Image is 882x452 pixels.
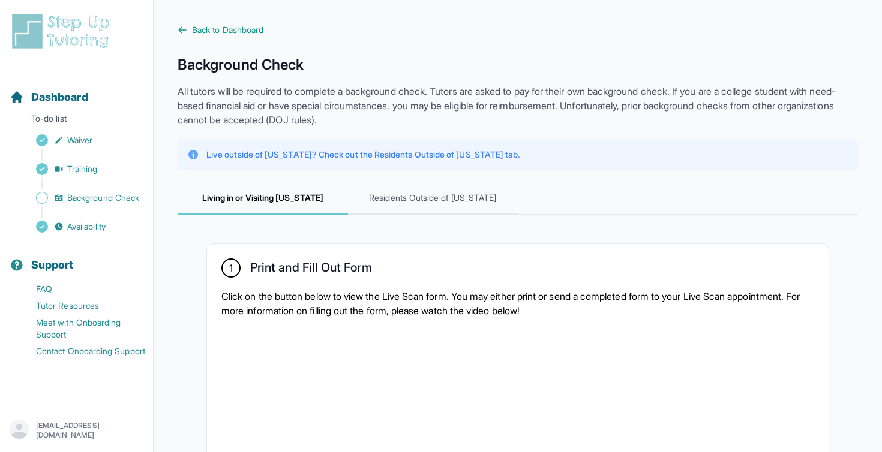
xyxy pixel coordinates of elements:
[10,89,88,106] a: Dashboard
[31,89,88,106] span: Dashboard
[10,281,153,297] a: FAQ
[348,182,518,215] span: Residents Outside of [US_STATE]
[178,55,858,74] h1: Background Check
[250,260,372,279] h2: Print and Fill Out Form
[178,24,858,36] a: Back to Dashboard
[221,289,814,318] p: Click on the button below to view the Live Scan form. You may either print or send a completed fo...
[229,261,233,275] span: 1
[178,84,858,127] p: All tutors will be required to complete a background check. Tutors are asked to pay for their own...
[10,343,153,360] a: Contact Onboarding Support
[10,132,153,149] a: Waiver
[10,12,116,50] img: logo
[67,134,92,146] span: Waiver
[178,182,858,215] nav: Tabs
[10,189,153,206] a: Background Check
[10,218,153,235] a: Availability
[10,314,153,343] a: Meet with Onboarding Support
[67,192,139,204] span: Background Check
[178,182,348,215] span: Living in or Visiting [US_STATE]
[10,161,153,177] a: Training
[67,221,106,233] span: Availability
[36,421,143,440] p: [EMAIL_ADDRESS][DOMAIN_NAME]
[31,257,74,273] span: Support
[5,70,148,110] button: Dashboard
[10,420,143,441] button: [EMAIL_ADDRESS][DOMAIN_NAME]
[10,297,153,314] a: Tutor Resources
[5,113,148,129] p: To-do list
[206,149,520,161] p: Live outside of [US_STATE]? Check out the Residents Outside of [US_STATE] tab.
[5,237,148,278] button: Support
[192,24,263,36] span: Back to Dashboard
[67,163,98,175] span: Training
